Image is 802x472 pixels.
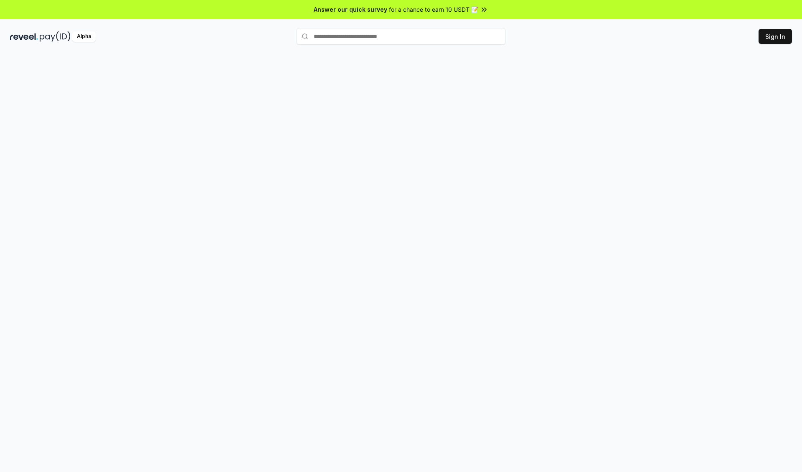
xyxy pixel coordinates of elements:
span: Answer our quick survey [314,5,387,14]
img: pay_id [40,31,71,42]
span: for a chance to earn 10 USDT 📝 [389,5,478,14]
div: Alpha [72,31,96,42]
button: Sign In [759,29,792,44]
img: reveel_dark [10,31,38,42]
